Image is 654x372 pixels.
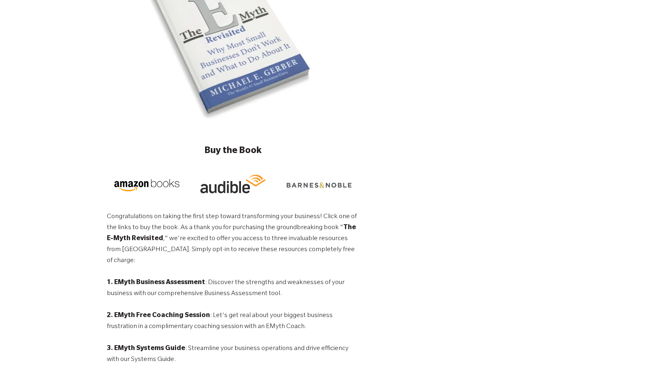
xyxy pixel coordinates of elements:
[279,167,359,203] img: Barnes-&-Noble-v2
[107,279,205,287] strong: 1. EMyth Business Assessment
[193,167,273,203] img: Amazon-Audible-v2
[107,312,210,319] strong: 2. EMyth Free Coaching Session
[107,167,187,203] img: Amazon-Books-v2
[107,145,359,158] h3: Buy the Book
[107,345,185,352] strong: 3. EMyth Systems Guide
[107,212,359,365] p: Congratulations on taking the first step toward transforming your business! Click one of the link...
